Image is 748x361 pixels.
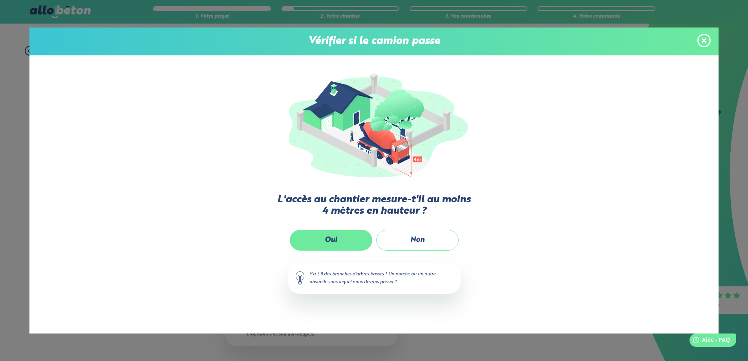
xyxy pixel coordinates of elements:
[678,330,739,352] iframe: Help widget launcher
[290,230,372,251] label: Oui
[376,230,459,251] label: Non
[276,194,472,217] label: L'accès au chantier mesure-t'il au moins 4 mètres en hauteur ?
[37,35,711,48] p: Vérifier si le camion passe
[288,262,461,294] div: Y'a-t-il des branches d'arbres basses ? Un porche ou un autre obstacle sous lequel nous devons pa...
